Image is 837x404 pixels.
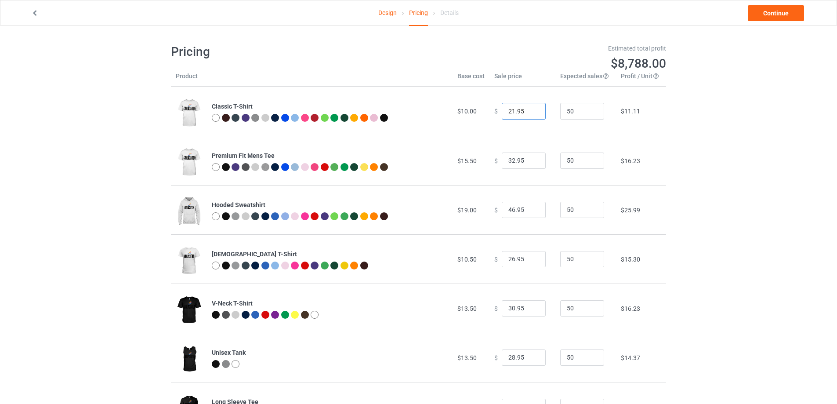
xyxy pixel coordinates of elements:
[212,300,253,307] b: V-Neck T-Shirt
[212,103,253,110] b: Classic T-Shirt
[222,360,230,368] img: heather_texture.png
[621,157,640,164] span: $16.23
[494,108,498,115] span: $
[621,305,640,312] span: $16.23
[494,354,498,361] span: $
[457,305,477,312] span: $13.50
[425,44,667,53] div: Estimated total profit
[555,72,616,87] th: Expected sales
[457,108,477,115] span: $10.00
[748,5,804,21] a: Continue
[616,72,666,87] th: Profit / Unit
[621,256,640,263] span: $15.30
[261,163,269,171] img: heather_texture.png
[440,0,459,25] div: Details
[212,251,297,258] b: [DEMOGRAPHIC_DATA] T-Shirt
[611,56,666,71] span: $8,788.00
[212,349,246,356] b: Unisex Tank
[212,152,275,159] b: Premium Fit Mens Tee
[621,207,640,214] span: $25.99
[489,72,555,87] th: Sale price
[494,255,498,262] span: $
[457,157,477,164] span: $15.50
[212,201,265,208] b: Hooded Sweatshirt
[457,354,477,361] span: $13.50
[378,0,397,25] a: Design
[494,206,498,213] span: $
[621,354,640,361] span: $14.37
[453,72,489,87] th: Base cost
[494,305,498,312] span: $
[171,72,207,87] th: Product
[457,256,477,263] span: $10.50
[171,44,413,60] h1: Pricing
[621,108,640,115] span: $11.11
[457,207,477,214] span: $19.00
[409,0,428,26] div: Pricing
[494,157,498,164] span: $
[251,114,259,122] img: heather_texture.png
